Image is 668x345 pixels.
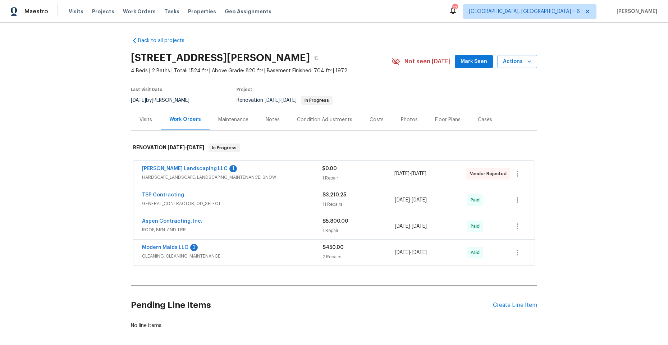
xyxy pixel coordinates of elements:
a: TSP Contracting [142,192,184,198]
span: In Progress [209,144,239,151]
div: Costs [370,116,384,123]
span: Renovation [237,98,333,103]
span: [GEOGRAPHIC_DATA], [GEOGRAPHIC_DATA] + 6 [469,8,580,15]
div: 2 Repairs [322,253,395,260]
h6: RENOVATION [133,144,204,152]
a: Modern Maids LLC [142,245,188,250]
span: $0.00 [322,166,337,171]
div: Floor Plans [435,116,461,123]
span: [PERSON_NAME] [614,8,657,15]
a: Back to all projects [131,37,200,44]
span: [DATE] [412,198,427,203]
div: Create Line Item [493,302,537,309]
span: GENERAL_CONTRACTOR, OD_SELECT [142,200,322,207]
span: ROOF, BRN_AND_LRR [142,226,322,233]
div: 1 [229,165,237,172]
button: Copy Address [310,51,323,64]
span: [DATE] [412,224,427,229]
span: Mark Seen [461,57,487,66]
span: [DATE] [282,98,297,103]
span: Paid [471,196,482,204]
span: [DATE] [168,145,185,150]
span: [DATE] [394,171,410,176]
span: - [395,223,427,230]
span: - [395,196,427,204]
span: HARDSCAPE_LANDSCAPE, LANDSCAPING_MAINTENANCE, SNOW [142,174,322,181]
span: - [168,145,204,150]
span: [DATE] [187,145,204,150]
h2: [STREET_ADDRESS][PERSON_NAME] [131,54,310,62]
span: $3,210.25 [322,192,346,198]
button: Actions [497,55,537,68]
span: - [265,98,297,103]
span: [DATE] [395,250,410,255]
span: Properties [188,8,216,15]
button: Mark Seen [455,55,493,68]
div: RENOVATION [DATE]-[DATE]In Progress [131,136,537,159]
div: 11 Repairs [322,201,395,208]
span: Projects [92,8,114,15]
span: Vendor Rejected [470,170,509,177]
span: 4 Beds | 2 Baths | Total: 1524 ft² | Above Grade: 820 ft² | Basement Finished: 704 ft² | 1972 [131,67,392,74]
h2: Pending Line Items [131,289,493,322]
span: Actions [503,57,531,66]
span: Project [237,87,252,92]
span: In Progress [302,98,332,103]
span: Geo Assignments [225,8,271,15]
span: - [394,170,426,177]
a: Aspen Contracting, Inc. [142,219,202,224]
div: Work Orders [169,116,201,123]
div: 229 [452,4,457,12]
span: Maestro [24,8,48,15]
span: Tasks [164,9,179,14]
span: CLEANING, CLEANING_MAINTENANCE [142,253,322,260]
span: [DATE] [412,250,427,255]
span: Paid [471,249,482,256]
div: 1 Repair [322,227,395,234]
div: Notes [266,116,280,123]
span: $5,800.00 [322,219,348,224]
span: - [395,249,427,256]
div: Photos [401,116,418,123]
a: [PERSON_NAME] Landscaping LLC [142,166,228,171]
span: [DATE] [131,98,146,103]
span: Paid [471,223,482,230]
div: Cases [478,116,492,123]
span: Not seen [DATE] [404,58,450,65]
span: [DATE] [411,171,426,176]
span: [DATE] [265,98,280,103]
span: [DATE] [395,198,410,203]
div: Condition Adjustments [297,116,352,123]
div: Maintenance [218,116,248,123]
div: No line items. [131,322,537,329]
div: 3 [190,244,198,251]
div: Visits [139,116,152,123]
div: by [PERSON_NAME] [131,96,198,105]
span: Last Visit Date [131,87,163,92]
div: 1 Repair [322,174,394,182]
span: Visits [69,8,83,15]
span: Work Orders [123,8,156,15]
span: [DATE] [395,224,410,229]
span: $450.00 [322,245,344,250]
